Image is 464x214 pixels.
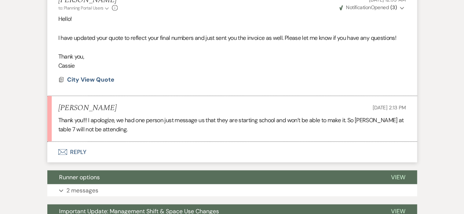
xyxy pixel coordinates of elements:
span: [DATE] 2:13 PM [372,104,406,110]
p: I have updated your quote to reflect your final numbers and just sent you the invoice as well. Pl... [58,33,406,43]
button: 2 messages [47,184,417,196]
p: Hello! [58,14,406,24]
button: View [379,170,417,184]
button: Reply [47,142,417,162]
p: Thank you, [58,52,406,61]
span: Runner options [59,173,100,181]
p: 2 messages [66,185,98,195]
button: NotificationOpened (3) [338,4,406,11]
strong: ( 3 ) [390,4,397,11]
p: Cassie [58,61,406,71]
h5: [PERSON_NAME] [58,103,117,112]
span: View [391,173,405,181]
button: City View Quote [67,75,116,84]
button: to: Planning Portal Users [58,5,110,11]
button: Runner options [47,170,379,184]
span: City View Quote [67,75,114,83]
span: to: Planning Portal Users [58,5,103,11]
span: Notification [346,4,370,11]
span: Opened [339,4,397,11]
p: Thank you!!! I apologize, we had one person just message us that they are starting school and won... [58,115,406,134]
